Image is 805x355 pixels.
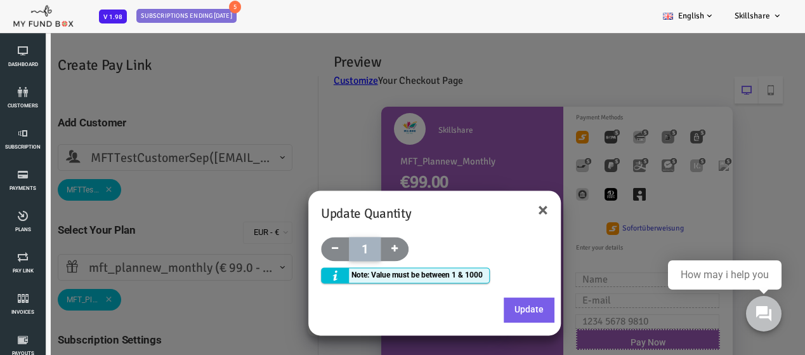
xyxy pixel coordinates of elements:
[471,266,522,291] button: Update
[319,238,450,250] span: Note: Value must be between 1 & 1000
[229,1,241,13] span: 5
[506,170,516,189] button: ×
[735,11,770,21] span: Skillshare
[136,9,237,23] span: Subscriptions ending [DATE]
[136,9,235,22] a: Subscriptions ending [DATE] 5
[735,285,792,342] iframe: Launcher button frame
[681,269,769,281] div: How may i help you
[13,2,74,27] img: mfboff.png
[99,11,127,21] a: V 1.98
[99,10,127,23] span: V 1.98
[289,172,516,192] h6: Update Quantity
